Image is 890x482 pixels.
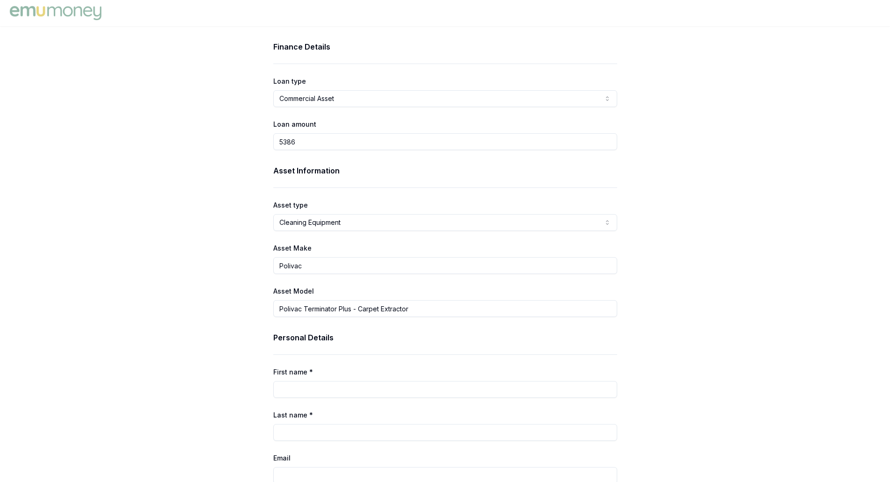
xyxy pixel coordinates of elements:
img: Emu Money [7,4,104,22]
input: $ [273,133,617,150]
label: Asset Model [273,287,314,295]
label: Last name * [273,411,313,419]
label: First name * [273,368,313,376]
h3: Asset Information [273,165,617,176]
label: Asset type [273,201,308,209]
h3: Finance Details [273,41,617,52]
label: Asset Make [273,244,312,252]
label: Email [273,454,291,462]
label: Loan type [273,77,306,85]
h3: Personal Details [273,332,617,343]
label: Loan amount [273,120,316,128]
